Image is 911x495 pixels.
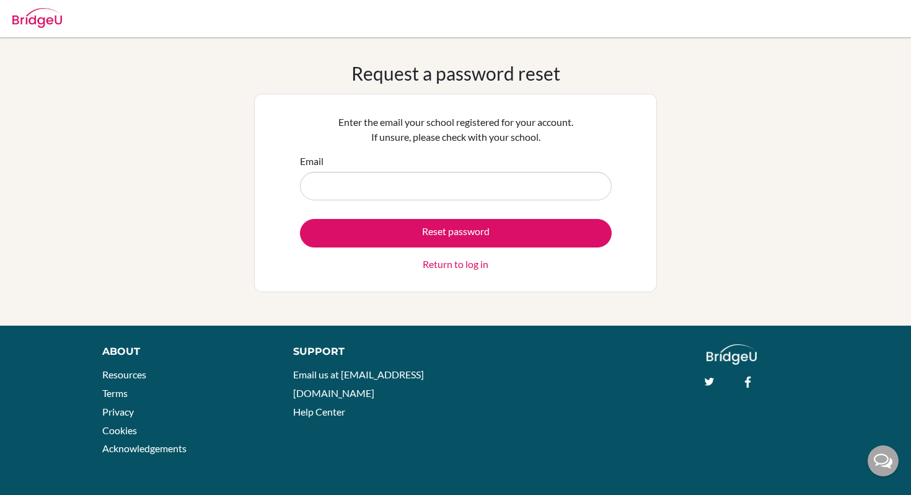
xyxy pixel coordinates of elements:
[293,344,443,359] div: Support
[102,368,146,380] a: Resources
[300,219,612,247] button: Reset password
[102,424,137,436] a: Cookies
[300,115,612,145] p: Enter the email your school registered for your account. If unsure, please check with your school.
[102,406,134,417] a: Privacy
[293,406,345,417] a: Help Center
[423,257,488,272] a: Return to log in
[12,8,62,28] img: Bridge-U
[102,442,187,454] a: Acknowledgements
[300,154,323,169] label: Email
[351,62,560,84] h1: Request a password reset
[102,387,128,399] a: Terms
[293,368,424,399] a: Email us at [EMAIL_ADDRESS][DOMAIN_NAME]
[706,344,757,365] img: logo_white@2x-f4f0deed5e89b7ecb1c2cc34c3e3d731f90f0f143d5ea2071677605dd97b5244.png
[102,344,265,359] div: About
